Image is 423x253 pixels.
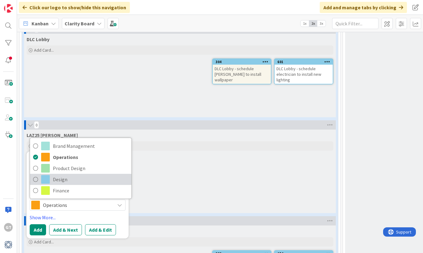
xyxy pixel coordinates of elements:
a: Finance [30,185,131,196]
a: Product Design [30,163,131,174]
span: Support [13,1,28,8]
a: Brand Management [30,140,131,152]
div: 304 [216,60,271,64]
a: Design [30,174,131,185]
button: Add & Edit [85,224,116,235]
img: Visit kanbanzone.com [4,4,13,13]
a: Show More... [30,214,126,221]
a: Operations [30,152,131,163]
span: Operations [53,152,128,162]
div: DLC Lobby - schedule [PERSON_NAME] to install wallpaper [213,65,271,84]
span: Finance [53,186,128,195]
div: 304 [213,59,271,65]
span: Add Card... [34,239,54,245]
span: 2x [309,20,317,27]
div: GT [4,223,13,232]
span: Label [30,194,41,198]
span: Product Design [53,164,128,173]
span: Design [53,175,128,184]
div: 601 [277,60,333,64]
span: 3x [317,20,326,27]
div: DLC Lobby - schedule electrician to install new lighting [275,65,333,84]
div: 601 [275,59,333,65]
span: 0 [34,121,39,129]
div: Add and manage tabs by clicking [320,2,407,13]
span: Add Card... [34,47,54,53]
div: 304DLC Lobby - schedule [PERSON_NAME] to install wallpaper [213,59,271,84]
input: Quick Filter... [332,18,378,29]
img: avatar [4,240,13,249]
div: 601DLC Lobby - schedule electrician to install new lighting [275,59,333,84]
span: Brand Management [53,141,128,151]
button: Add & Next [49,224,82,235]
span: Kanban [32,20,49,27]
span: DLC Lobby [27,36,49,42]
b: Clarity Board [65,20,94,27]
span: Operations [43,201,112,209]
span: 1x [301,20,309,27]
span: LAZ25 Lazzaro [27,132,78,138]
button: Add [30,224,46,235]
div: Click our logo to show/hide this navigation [19,2,130,13]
